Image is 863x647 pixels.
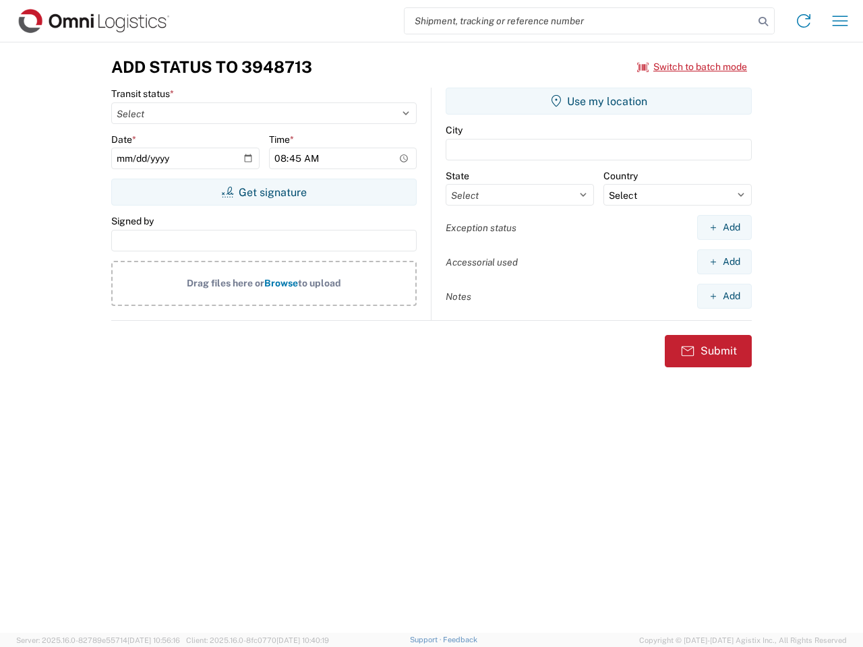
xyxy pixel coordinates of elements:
[269,133,294,146] label: Time
[405,8,754,34] input: Shipment, tracking or reference number
[187,278,264,288] span: Drag files here or
[446,170,469,182] label: State
[446,88,752,115] button: Use my location
[111,88,174,100] label: Transit status
[111,133,136,146] label: Date
[697,249,752,274] button: Add
[276,636,329,644] span: [DATE] 10:40:19
[443,636,477,644] a: Feedback
[16,636,180,644] span: Server: 2025.16.0-82789e55714
[446,290,471,303] label: Notes
[446,124,463,136] label: City
[639,634,847,646] span: Copyright © [DATE]-[DATE] Agistix Inc., All Rights Reserved
[111,179,417,206] button: Get signature
[127,636,180,644] span: [DATE] 10:56:16
[446,256,518,268] label: Accessorial used
[298,278,341,288] span: to upload
[603,170,638,182] label: Country
[186,636,329,644] span: Client: 2025.16.0-8fc0770
[410,636,444,644] a: Support
[697,284,752,309] button: Add
[665,335,752,367] button: Submit
[697,215,752,240] button: Add
[264,278,298,288] span: Browse
[111,215,154,227] label: Signed by
[111,57,312,77] h3: Add Status to 3948713
[637,56,747,78] button: Switch to batch mode
[446,222,516,234] label: Exception status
